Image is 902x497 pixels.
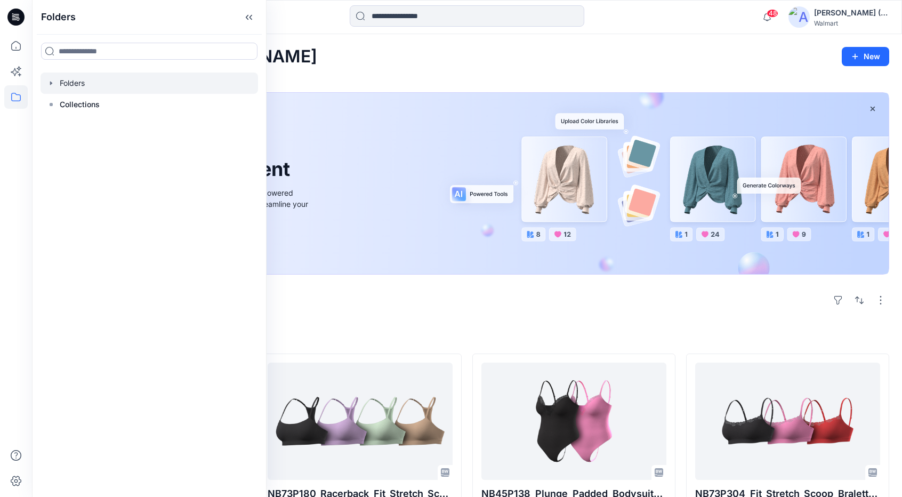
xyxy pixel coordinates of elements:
div: Walmart [814,19,889,27]
a: NB45P138_Plunge_Padded_Bodysuit_With_Lace_WK18 [481,363,666,480]
p: Collections [60,98,100,111]
h4: Styles [45,330,889,343]
a: NB73P304_Fit_Stretch_Scoop_Bralette_With_Lace_WK18 [695,363,880,480]
img: avatar [788,6,810,28]
div: [PERSON_NAME] (Delta Galil) [814,6,889,19]
a: NB73P180_Racerback_Fit_Stretch_Scoop_Bralette_WK18 [268,363,453,480]
span: 48 [767,9,778,18]
button: New [842,47,889,66]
